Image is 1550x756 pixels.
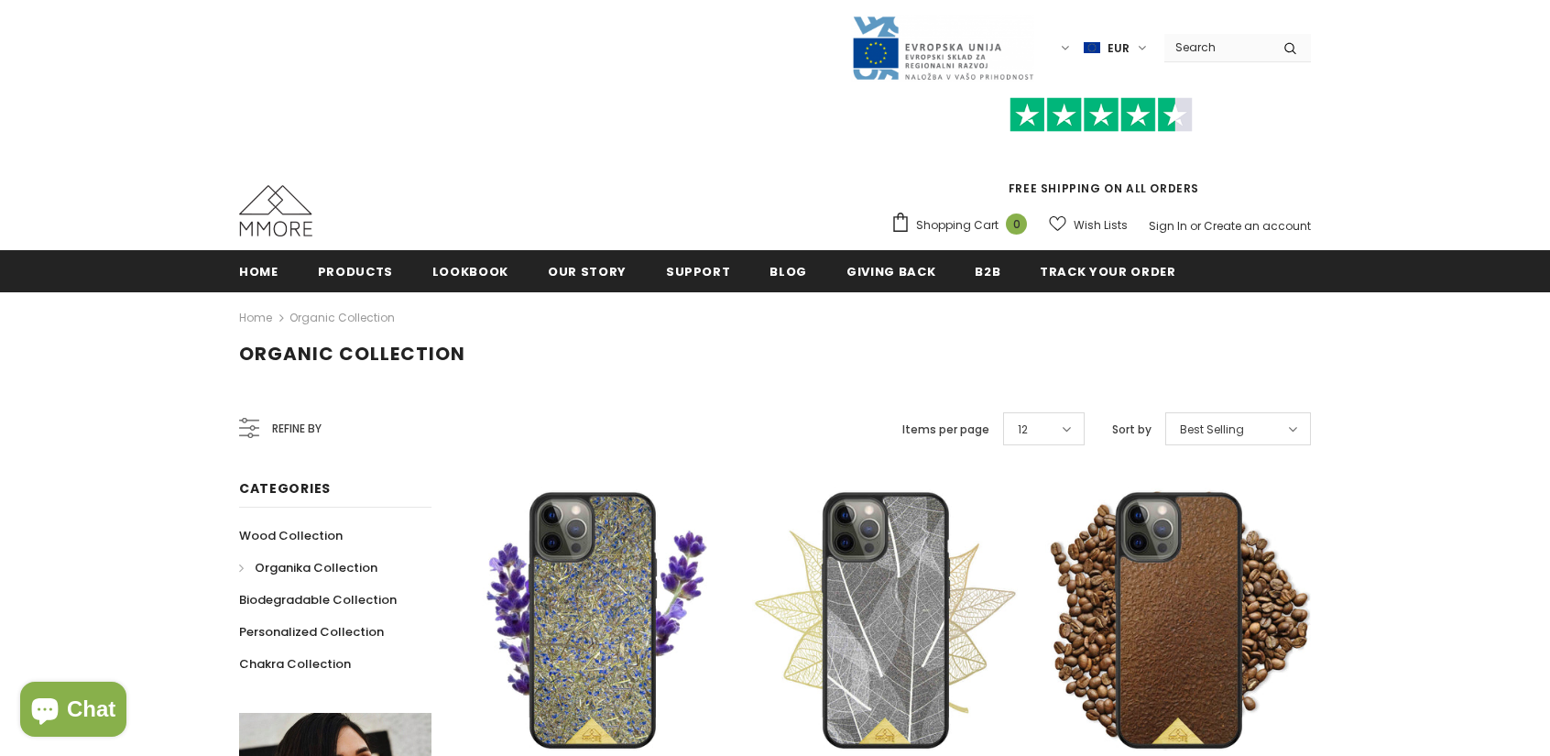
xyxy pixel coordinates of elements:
span: Giving back [846,263,935,280]
span: Organika Collection [255,559,377,576]
span: B2B [975,263,1000,280]
a: Track your order [1040,250,1175,291]
span: Products [318,263,393,280]
input: Search Site [1164,34,1270,60]
a: Giving back [846,250,935,291]
span: Track your order [1040,263,1175,280]
a: Personalized Collection [239,616,384,648]
img: Trust Pilot Stars [1010,97,1193,133]
a: Organic Collection [289,310,395,325]
a: Organika Collection [239,552,377,584]
span: Lookbook [432,263,508,280]
a: Lookbook [432,250,508,291]
a: support [666,250,731,291]
span: 0 [1006,214,1027,235]
span: Wood Collection [239,527,343,544]
span: Best Selling [1180,421,1244,439]
a: Chakra Collection [239,648,351,680]
span: support [666,263,731,280]
a: Our Story [548,250,627,291]
span: Categories [239,479,331,498]
a: B2B [975,250,1000,291]
a: Javni Razpis [851,39,1034,55]
span: Wish Lists [1074,216,1128,235]
span: Personalized Collection [239,623,384,641]
a: Shopping Cart 0 [890,212,1036,239]
span: Chakra Collection [239,655,351,673]
span: or [1190,218,1201,234]
span: Home [239,263,278,280]
a: Sign In [1149,218,1187,234]
span: Blog [770,263,807,280]
a: Home [239,250,278,291]
a: Biodegradable Collection [239,584,397,616]
inbox-online-store-chat: Shopify online store chat [15,682,132,741]
span: EUR [1108,39,1130,58]
label: Sort by [1112,421,1152,439]
span: Organic Collection [239,341,465,367]
a: Create an account [1204,218,1311,234]
img: Javni Razpis [851,15,1034,82]
span: FREE SHIPPING ON ALL ORDERS [890,105,1311,196]
label: Items per page [902,421,989,439]
a: Home [239,307,272,329]
a: Blog [770,250,807,291]
span: 12 [1018,421,1028,439]
span: Biodegradable Collection [239,591,397,608]
span: Our Story [548,263,627,280]
a: Wish Lists [1049,209,1128,241]
iframe: Customer reviews powered by Trustpilot [890,132,1311,180]
a: Wood Collection [239,520,343,552]
span: Refine by [272,419,322,439]
span: Shopping Cart [916,216,999,235]
img: MMORE Cases [239,185,312,236]
a: Products [318,250,393,291]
